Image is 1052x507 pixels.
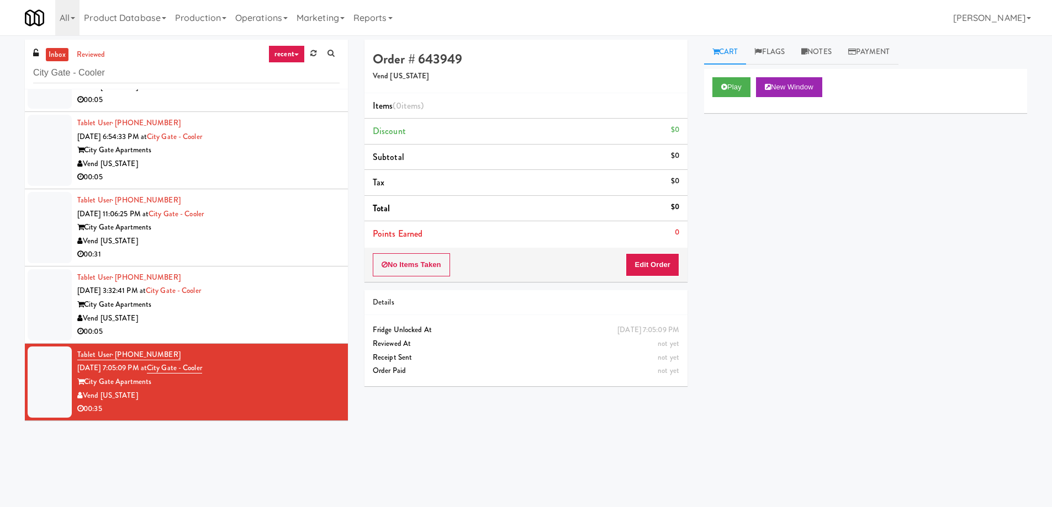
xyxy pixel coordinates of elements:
span: not yet [658,365,679,376]
img: Micromart [25,8,44,28]
ng-pluralize: items [401,99,421,112]
div: Vend [US_STATE] [77,157,340,171]
span: (0 ) [393,99,424,112]
div: City Gate Apartments [77,298,340,312]
a: Tablet User· [PHONE_NUMBER] [77,349,181,360]
a: Tablet User· [PHONE_NUMBER] [77,195,181,205]
a: City Gate - Cooler [146,285,201,296]
span: · [PHONE_NUMBER] [112,349,181,360]
div: Vend [US_STATE] [77,389,340,403]
div: [DATE] 7:05:09 PM [617,323,679,337]
span: Tax [373,176,384,189]
span: Total [373,202,390,215]
span: Points Earned [373,227,422,240]
div: City Gate Apartments [77,221,340,234]
h4: Order # 643949 [373,52,679,66]
a: recent [268,45,305,63]
button: New Window [756,77,822,97]
div: Receipt Sent [373,351,679,365]
a: City Gate - Cooler [149,209,204,219]
div: 00:05 [77,93,340,107]
span: [DATE] 7:05:09 PM at [77,362,147,373]
span: Subtotal [373,151,404,163]
a: Flags [746,40,793,65]
div: 0 [675,226,679,239]
div: Order Paid [373,364,679,378]
span: · [PHONE_NUMBER] [112,195,181,205]
div: Reviewed At [373,337,679,351]
div: Fridge Unlocked At [373,323,679,337]
div: $0 [671,174,679,188]
span: Items [373,99,424,112]
button: Edit Order [626,253,679,276]
span: · [PHONE_NUMBER] [112,118,181,128]
a: City Gate - Cooler [147,131,202,142]
div: Details [373,296,679,309]
button: Play [712,77,750,97]
span: Discount [373,125,406,137]
span: not yet [658,338,679,349]
div: 00:35 [77,402,340,416]
span: · [PHONE_NUMBER] [112,272,181,282]
a: inbox [46,48,68,62]
a: Tablet User· [PHONE_NUMBER] [77,272,181,282]
div: Vend [US_STATE] [77,312,340,325]
span: [DATE] 3:32:41 PM at [77,285,146,296]
li: Tablet User· [PHONE_NUMBER][DATE] 6:54:33 PM atCity Gate - CoolerCity Gate ApartmentsVend [US_STA... [25,112,348,189]
input: Search vision orders [33,63,340,83]
a: Tablet User· [PHONE_NUMBER] [77,118,181,128]
li: Tablet User· [PHONE_NUMBER][DATE] 11:06:25 PM atCity Gate - CoolerCity Gate ApartmentsVend [US_ST... [25,189,348,266]
div: City Gate Apartments [77,375,340,389]
div: $0 [671,123,679,137]
a: reviewed [74,48,108,62]
span: [DATE] 6:54:33 PM at [77,131,147,142]
a: Payment [840,40,898,65]
li: Tablet User· [PHONE_NUMBER][DATE] 3:32:41 PM atCity Gate - CoolerCity Gate ApartmentsVend [US_STA... [25,266,348,344]
div: 00:05 [77,170,340,184]
div: $0 [671,200,679,214]
li: Tablet User· [PHONE_NUMBER][DATE] 7:05:09 PM atCity Gate - CoolerCity Gate ApartmentsVend [US_STA... [25,344,348,420]
div: City Gate Apartments [77,143,340,157]
h5: Vend [US_STATE] [373,72,679,81]
div: 00:31 [77,248,340,261]
a: Notes [793,40,840,65]
div: 00:05 [77,325,340,339]
div: Vend [US_STATE] [77,234,340,248]
span: not yet [658,352,679,362]
button: No Items Taken [373,253,450,276]
a: Cart [704,40,747,65]
a: City Gate - Cooler [147,362,202,373]
span: [DATE] 11:06:25 PM at [77,209,149,219]
div: $0 [671,149,679,163]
